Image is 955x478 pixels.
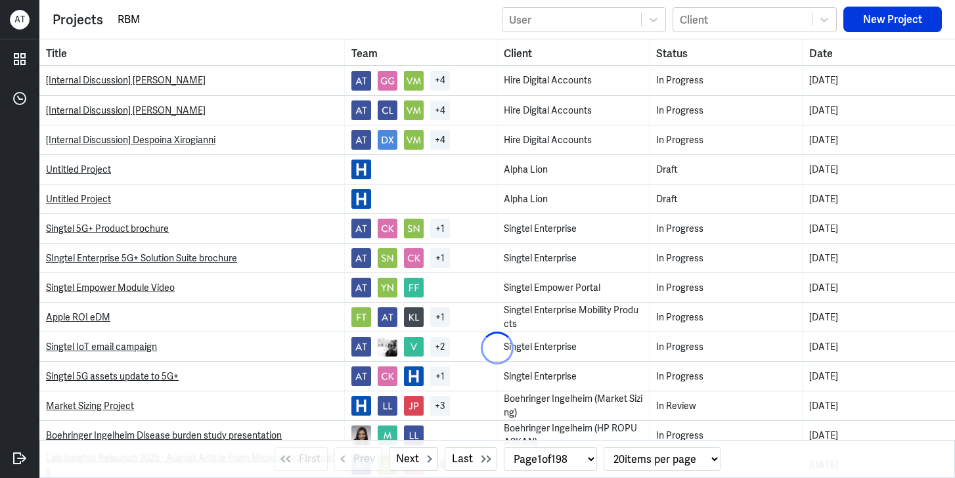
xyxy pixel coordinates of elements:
[389,447,438,471] button: Next
[843,7,942,32] button: New Project
[275,447,328,471] button: First
[509,12,531,26] div: User
[396,451,419,467] span: Next
[10,10,30,30] div: A T
[116,10,495,30] input: Search
[452,451,473,467] span: Last
[445,447,497,471] button: Last
[334,447,382,471] button: Prev
[680,12,708,26] div: Client
[53,10,103,30] div: Projects
[299,451,321,467] span: First
[353,451,375,467] span: Prev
